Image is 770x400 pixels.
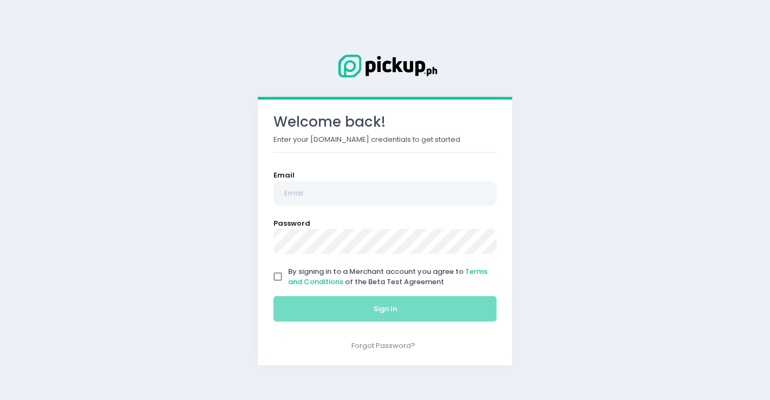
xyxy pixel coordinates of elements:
[273,181,497,206] input: Email
[273,114,497,130] h3: Welcome back!
[351,340,415,351] a: Forgot Password?
[288,266,487,287] a: Terms and Conditions
[331,53,439,80] img: Logo
[288,266,487,287] span: By signing in to a Merchant account you agree to of the Beta Test Agreement
[374,304,397,314] span: Sign In
[273,170,295,181] label: Email
[273,296,497,322] button: Sign In
[273,134,497,145] p: Enter your [DOMAIN_NAME] credentials to get started.
[273,218,310,229] label: Password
